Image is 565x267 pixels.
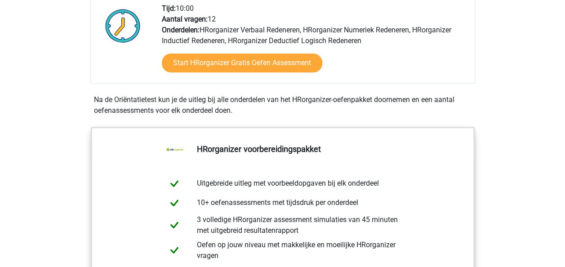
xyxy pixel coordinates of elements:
[162,26,200,34] b: Onderdelen:
[155,3,474,83] div: 10:00 12 HRorganizer Verbaal Redeneren, HRorganizer Numeriek Redeneren, HRorganizer Inductief Red...
[100,3,146,48] img: Klok
[162,4,176,13] b: Tijd:
[162,53,322,72] a: Start HRorganizer Gratis Oefen Assessment
[90,94,475,116] div: Na de Oriëntatietest kun je de uitleg bij alle onderdelen van het HRorganizer-oefenpakket doornem...
[162,15,208,23] b: Aantal vragen:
